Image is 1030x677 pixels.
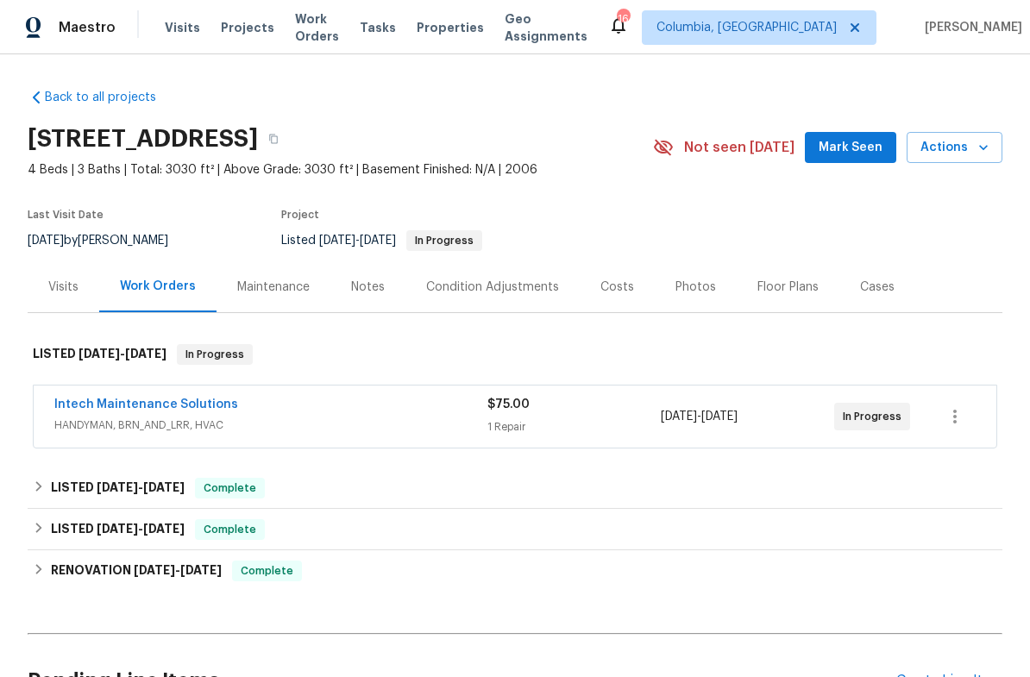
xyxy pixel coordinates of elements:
[221,19,274,36] span: Projects
[51,478,185,498] h6: LISTED
[918,19,1022,36] span: [PERSON_NAME]
[51,519,185,540] h6: LISTED
[237,279,310,296] div: Maintenance
[281,235,482,247] span: Listed
[28,161,653,179] span: 4 Beds | 3 Baths | Total: 3030 ft² | Above Grade: 3030 ft² | Basement Finished: N/A | 2006
[360,235,396,247] span: [DATE]
[843,408,908,425] span: In Progress
[180,564,222,576] span: [DATE]
[860,279,895,296] div: Cases
[819,137,882,159] span: Mark Seen
[28,210,104,220] span: Last Visit Date
[97,523,185,535] span: -
[143,523,185,535] span: [DATE]
[28,130,258,147] h2: [STREET_ADDRESS]
[28,235,64,247] span: [DATE]
[600,279,634,296] div: Costs
[360,22,396,34] span: Tasks
[408,235,480,246] span: In Progress
[757,279,819,296] div: Floor Plans
[165,19,200,36] span: Visits
[319,235,396,247] span: -
[351,279,385,296] div: Notes
[234,562,300,580] span: Complete
[675,279,716,296] div: Photos
[487,398,530,411] span: $75.00
[426,279,559,296] div: Condition Adjustments
[28,327,1002,382] div: LISTED [DATE]-[DATE]In Progress
[661,408,738,425] span: -
[487,418,661,436] div: 1 Repair
[59,19,116,36] span: Maestro
[54,417,487,434] span: HANDYMAN, BRN_AND_LRR, HVAC
[656,19,837,36] span: Columbia, [GEOGRAPHIC_DATA]
[701,411,738,423] span: [DATE]
[920,137,989,159] span: Actions
[661,411,697,423] span: [DATE]
[805,132,896,164] button: Mark Seen
[28,467,1002,509] div: LISTED [DATE]-[DATE]Complete
[617,10,629,28] div: 16
[120,278,196,295] div: Work Orders
[505,10,587,45] span: Geo Assignments
[79,348,120,360] span: [DATE]
[134,564,222,576] span: -
[54,398,238,411] a: Intech Maintenance Solutions
[28,509,1002,550] div: LISTED [DATE]-[DATE]Complete
[295,10,339,45] span: Work Orders
[134,564,175,576] span: [DATE]
[281,210,319,220] span: Project
[97,481,185,493] span: -
[51,561,222,581] h6: RENOVATION
[417,19,484,36] span: Properties
[33,344,166,365] h6: LISTED
[97,481,138,493] span: [DATE]
[143,481,185,493] span: [DATE]
[197,521,263,538] span: Complete
[179,346,251,363] span: In Progress
[319,235,355,247] span: [DATE]
[197,480,263,497] span: Complete
[79,348,166,360] span: -
[125,348,166,360] span: [DATE]
[97,523,138,535] span: [DATE]
[258,123,289,154] button: Copy Address
[28,230,189,251] div: by [PERSON_NAME]
[28,550,1002,592] div: RENOVATION [DATE]-[DATE]Complete
[907,132,1002,164] button: Actions
[48,279,79,296] div: Visits
[28,89,193,106] a: Back to all projects
[684,139,794,156] span: Not seen [DATE]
